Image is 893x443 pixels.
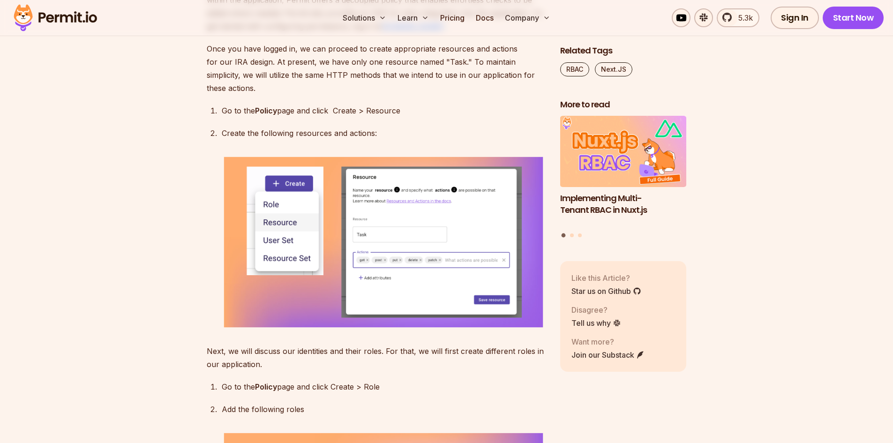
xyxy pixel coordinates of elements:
[222,403,545,416] p: Add the following roles
[394,8,433,27] button: Learn
[560,193,687,216] h3: Implementing Multi-Tenant RBAC in Nuxt.js
[571,349,645,360] a: Join our Substack
[339,8,390,27] button: Solutions
[733,12,753,23] span: 5.3k
[9,2,101,34] img: Permit logo
[560,116,687,228] li: 1 of 3
[571,304,621,315] p: Disagree?
[560,116,687,239] div: Posts
[578,233,582,237] button: Go to slide 3
[222,380,545,393] p: Go to the page and click Create > Role
[560,99,687,111] h2: More to read
[560,116,687,188] img: Implementing Multi-Tenant RBAC in Nuxt.js
[560,116,687,228] a: Implementing Multi-Tenant RBAC in Nuxt.jsImplementing Multi-Tenant RBAC in Nuxt.js
[560,62,589,76] a: RBAC
[222,104,545,117] p: Go to the page and click Create > Resource
[571,285,641,297] a: Star us on Github
[560,45,687,57] h2: Related Tags
[207,42,545,95] p: Once you have logged in, we can proceed to create appropriate resources and actions for our IRA d...
[717,8,759,27] a: 5.3k
[501,8,554,27] button: Company
[571,317,621,329] a: Tell us why
[222,127,545,140] p: Create the following resources and actions:
[595,62,632,76] a: Next.JS
[255,382,277,391] strong: Policy
[570,233,574,237] button: Go to slide 2
[472,8,497,27] a: Docs
[571,336,645,347] p: Want more?
[562,233,566,238] button: Go to slide 1
[222,155,545,330] img: Frame 68089.png
[207,345,545,371] p: Next, we will discuss our identities and their roles. For that, we will first create different ro...
[436,8,468,27] a: Pricing
[571,272,641,284] p: Like this Article?
[255,106,277,115] strong: Policy
[823,7,884,29] a: Start Now
[771,7,819,29] a: Sign In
